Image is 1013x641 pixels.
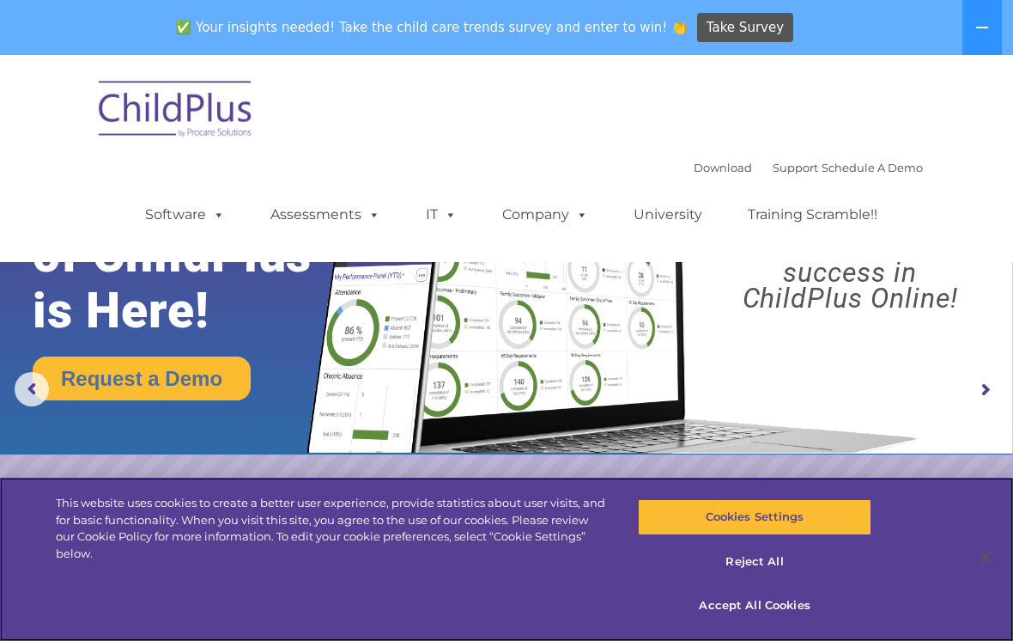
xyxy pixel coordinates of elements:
button: Reject All [638,544,870,580]
button: Close [967,539,1004,577]
a: Support [773,161,818,174]
button: Accept All Cookies [638,588,870,624]
a: Take Survey [697,13,794,43]
img: ChildPlus by Procare Solutions [90,69,262,155]
a: IT [409,198,474,232]
a: Training Scramble!! [731,198,895,232]
span: ✅ Your insights needed! Take the child care trends survey and enter to win! 👏 [169,11,695,45]
rs-layer: Boost your productivity and streamline your success in ChildPlus Online! [700,182,1000,311]
button: Cookies Settings [638,499,870,535]
a: Request a Demo [33,357,251,400]
font: | [694,161,923,174]
a: Company [485,198,605,232]
rs-layer: The Future of ChildPlus is Here! [33,171,356,339]
div: This website uses cookies to create a better user experience, provide statistics about user visit... [56,495,608,562]
span: Take Survey [707,13,784,43]
a: Download [694,161,752,174]
a: University [616,198,719,232]
a: Assessments [253,198,397,232]
a: Schedule A Demo [822,161,923,174]
a: Software [128,198,242,232]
